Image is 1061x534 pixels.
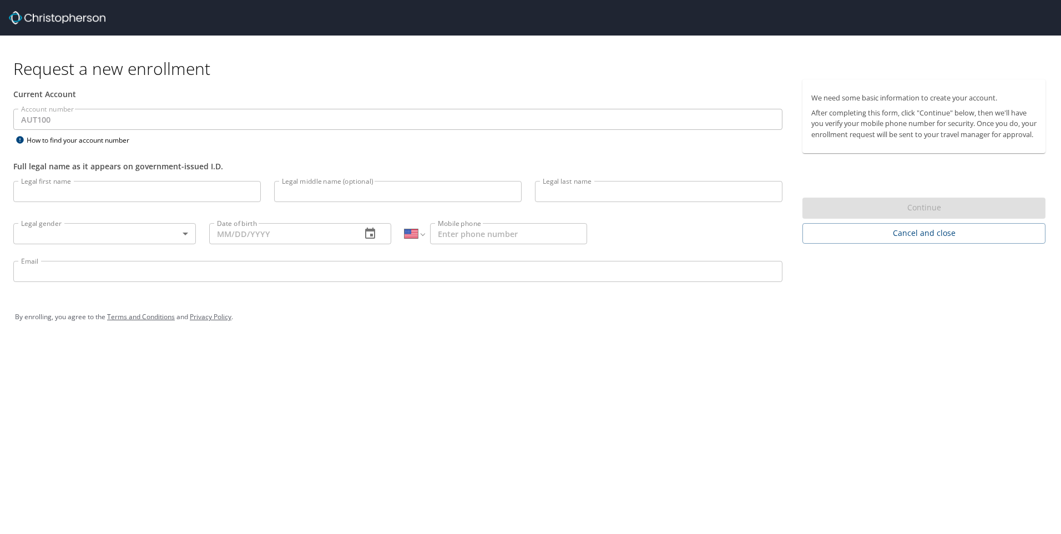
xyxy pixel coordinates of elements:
a: Privacy Policy [190,312,231,321]
img: cbt logo [9,11,105,24]
div: ​ [13,223,196,244]
input: Enter phone number [430,223,587,244]
div: Full legal name as it appears on government-issued I.D. [13,160,782,172]
p: We need some basic information to create your account. [811,93,1037,103]
div: By enrolling, you agree to the and . [15,303,1046,331]
div: How to find your account number [13,133,152,147]
div: Current Account [13,88,782,100]
button: Cancel and close [802,223,1045,244]
a: Terms and Conditions [107,312,175,321]
span: Cancel and close [811,226,1037,240]
input: MM/DD/YYYY [209,223,353,244]
h1: Request a new enrollment [13,58,1054,79]
p: After completing this form, click "Continue" below, then we'll have you verify your mobile phone ... [811,108,1037,140]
